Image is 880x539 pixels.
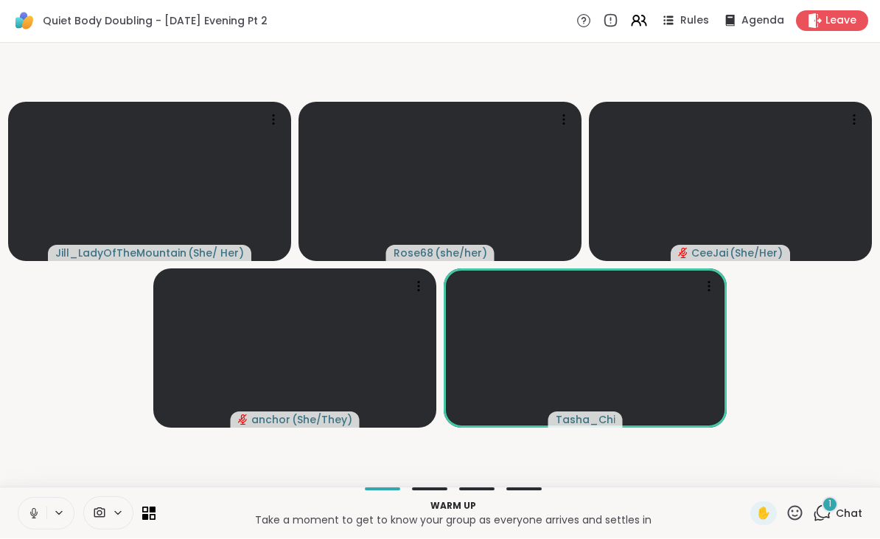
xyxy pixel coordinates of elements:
span: Rules [680,14,709,29]
span: ( She/ Her ) [188,246,244,261]
span: Leave [825,14,856,29]
span: audio-muted [238,415,248,425]
span: 1 [828,498,831,511]
span: Quiet Body Doubling - [DATE] Evening Pt 2 [43,14,268,29]
span: Chat [836,507,862,521]
p: Warm up [164,500,741,513]
span: ( She/Her ) [730,246,783,261]
img: ShareWell Logomark [12,9,37,34]
span: Jill_LadyOfTheMountain [55,246,186,261]
span: Agenda [741,14,784,29]
span: ✋ [756,505,771,523]
span: ( she/her ) [435,246,487,261]
span: audio-muted [678,248,688,259]
span: ( She/They ) [292,413,352,428]
span: anchor [251,413,290,428]
p: Take a moment to get to know your group as everyone arrives and settles in [164,513,741,528]
span: Rose68 [394,246,433,261]
span: CeeJai [691,246,728,261]
span: Tasha_Chi [556,413,615,428]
